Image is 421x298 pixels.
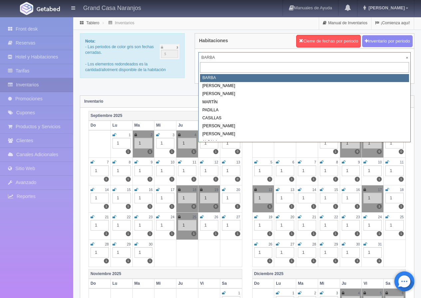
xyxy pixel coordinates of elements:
div: MARTÍN [200,98,409,106]
div: [PERSON_NAME] [200,122,409,130]
div: BARBA [200,74,409,82]
div: [PERSON_NAME] [200,130,409,138]
div: PADILLA [200,106,409,114]
div: [PERSON_NAME] [200,82,409,90]
div: [PERSON_NAME] [200,90,409,98]
div: ALCALA [200,138,409,146]
div: CASILLAS [200,114,409,122]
